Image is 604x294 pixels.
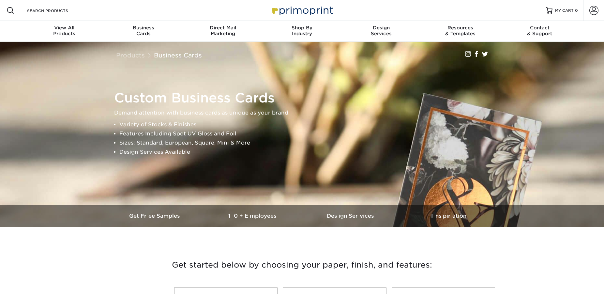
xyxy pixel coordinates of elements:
[104,25,183,37] div: Cards
[104,25,183,31] span: Business
[421,21,500,42] a: Resources& Templates
[25,25,104,31] span: View All
[119,147,496,157] li: Design Services Available
[106,213,204,219] h3: Get Free Samples
[183,25,263,37] div: Marketing
[302,213,400,219] h3: Design Services
[116,52,145,59] a: Products
[25,25,104,37] div: Products
[421,25,500,37] div: & Templates
[25,21,104,42] a: View AllProducts
[400,213,498,219] h3: Inspiration
[111,250,493,280] h3: Get started below by choosing your paper, finish, and features:
[204,213,302,219] h3: 10+ Employees
[341,25,421,37] div: Services
[119,129,496,138] li: Features Including Spot UV Gloss and Foil
[500,25,579,31] span: Contact
[204,205,302,227] a: 10+ Employees
[500,25,579,37] div: & Support
[400,205,498,227] a: Inspiration
[263,25,342,37] div: Industry
[106,205,204,227] a: Get Free Samples
[114,90,496,106] h1: Custom Business Cards
[114,108,496,117] p: Demand attention with business cards as unique as your brand.
[421,25,500,31] span: Resources
[104,21,183,42] a: BusinessCards
[263,25,342,31] span: Shop By
[263,21,342,42] a: Shop ByIndustry
[555,8,574,13] span: MY CART
[341,21,421,42] a: DesignServices
[575,8,578,13] span: 0
[2,274,55,292] iframe: Google Customer Reviews
[183,25,263,31] span: Direct Mail
[500,21,579,42] a: Contact& Support
[341,25,421,31] span: Design
[154,52,202,59] a: Business Cards
[26,7,90,14] input: SEARCH PRODUCTS.....
[119,138,496,147] li: Sizes: Standard, European, Square, Mini & More
[302,205,400,227] a: Design Services
[183,21,263,42] a: Direct MailMarketing
[119,120,496,129] li: Variety of Stocks & Finishes
[269,3,335,17] img: Primoprint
